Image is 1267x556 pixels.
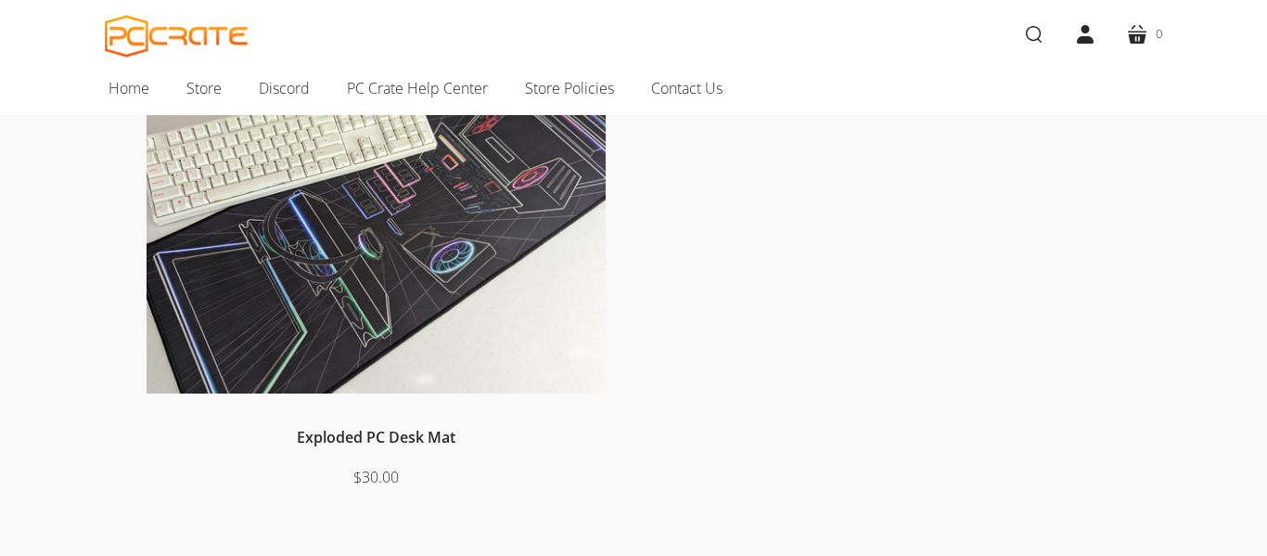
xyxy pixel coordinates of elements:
[90,69,168,108] a: Home
[147,48,606,394] img: Desk mat on desk with keyboard, monitor, and mouse.
[651,76,723,100] span: Contact Us
[328,69,506,108] a: PC Crate Help Center
[1156,24,1162,44] span: 0
[353,467,399,487] span: $30.00
[259,76,310,100] span: Discord
[77,69,1190,115] nav: Main navigation
[240,69,328,108] a: Discord
[186,76,222,100] span: Store
[1111,8,1177,60] a: 0
[168,69,240,108] a: Store
[347,76,488,100] span: PC Crate Help Center
[506,69,633,108] a: Store Policies
[525,76,614,100] span: Store Policies
[109,76,149,100] span: Home
[105,15,249,58] a: PC CRATE
[297,427,455,447] a: Exploded PC Desk Mat
[633,69,741,108] a: Contact Us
